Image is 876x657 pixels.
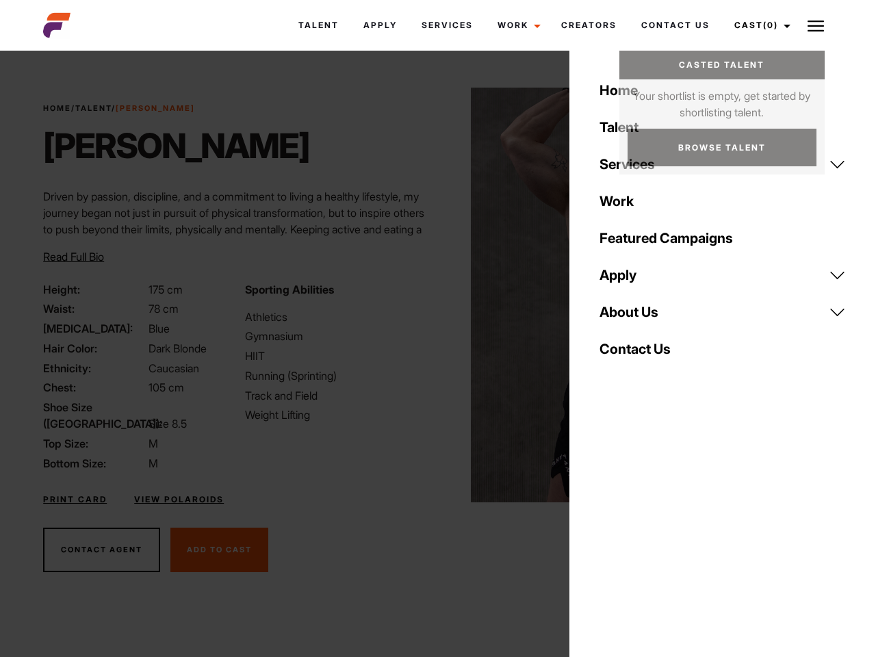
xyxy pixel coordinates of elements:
a: Featured Campaigns [591,220,854,257]
a: Cast(0) [722,7,799,44]
span: Top Size: [43,435,146,452]
span: M [149,437,158,450]
a: Home [43,103,71,113]
a: Contact Us [591,331,854,368]
span: Caucasian [149,361,199,375]
a: Creators [549,7,629,44]
span: (0) [763,20,778,30]
span: 78 cm [149,302,179,315]
a: Contact Us [629,7,722,44]
span: Height: [43,281,146,298]
p: Your shortlist is empty, get started by shortlisting talent. [619,79,825,120]
a: Print Card [43,493,107,506]
a: Casted Talent [619,51,825,79]
strong: [PERSON_NAME] [116,103,195,113]
span: Hair Color: [43,340,146,357]
a: Apply [351,7,409,44]
li: HIIT [245,348,430,364]
a: Talent [75,103,112,113]
span: Add To Cast [187,545,252,554]
li: Track and Field [245,387,430,404]
a: Home [591,72,854,109]
a: Apply [591,257,854,294]
span: [MEDICAL_DATA]: [43,320,146,337]
h1: [PERSON_NAME] [43,125,309,166]
span: M [149,456,158,470]
span: Chest: [43,379,146,396]
a: About Us [591,294,854,331]
span: Waist: [43,300,146,317]
button: Contact Agent [43,528,160,573]
a: View Polaroids [134,493,224,506]
a: Browse Talent [628,129,816,166]
span: Shoe Size ([GEOGRAPHIC_DATA]): [43,399,146,432]
li: Gymnasium [245,328,430,344]
a: Work [591,183,854,220]
a: Work [485,7,549,44]
p: Driven by passion, discipline, and a commitment to living a healthy lifestyle, my journey began n... [43,188,430,270]
span: Dark Blonde [149,342,207,355]
li: Athletics [245,309,430,325]
span: / / [43,103,195,114]
img: cropped-aefm-brand-fav-22-square.png [43,12,70,39]
button: Read Full Bio [43,248,104,265]
a: Services [409,7,485,44]
span: Size 8.5 [149,417,187,430]
span: Bottom Size: [43,455,146,472]
strong: Sporting Abilities [245,283,334,296]
a: Talent [286,7,351,44]
li: Running (Sprinting) [245,368,430,384]
span: 175 cm [149,283,183,296]
span: 105 cm [149,381,184,394]
a: Services [591,146,854,183]
li: Weight Lifting [245,407,430,423]
a: Talent [591,109,854,146]
span: Blue [149,322,170,335]
img: Burger icon [808,18,824,34]
button: Add To Cast [170,528,268,573]
span: Read Full Bio [43,250,104,263]
span: Ethnicity: [43,360,146,376]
